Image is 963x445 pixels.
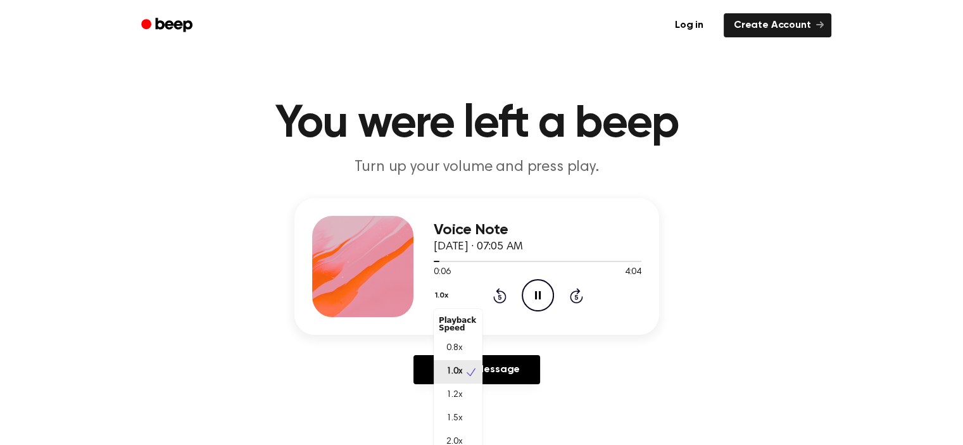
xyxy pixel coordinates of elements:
[446,412,462,425] span: 1.5x
[446,389,462,402] span: 1.2x
[434,311,482,337] div: Playback Speed
[434,285,453,306] button: 1.0x
[446,365,462,379] span: 1.0x
[446,342,462,355] span: 0.8x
